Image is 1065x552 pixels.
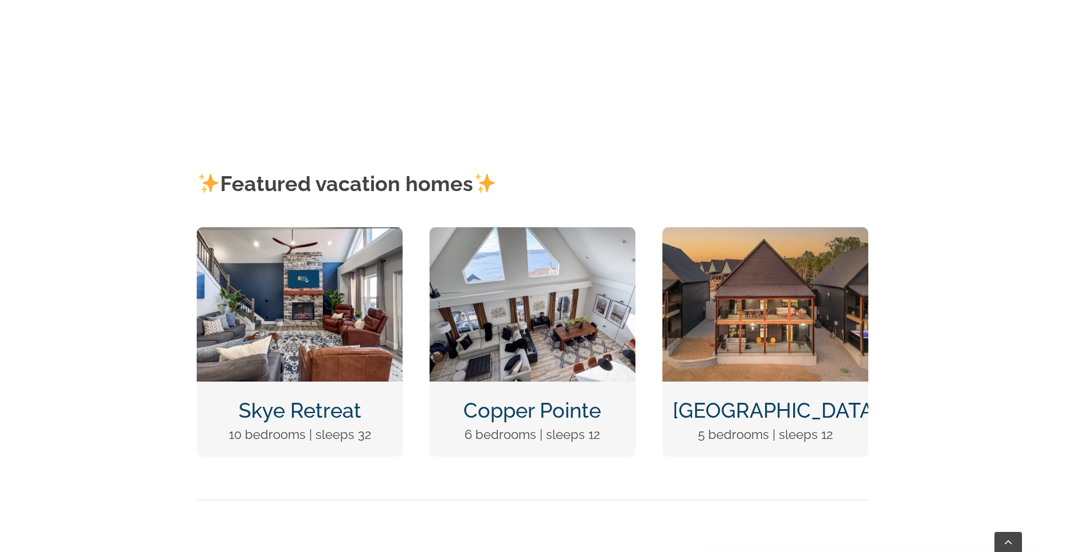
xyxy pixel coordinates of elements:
[475,173,496,193] img: ✨
[662,226,868,241] a: DCIM100MEDIADJI_0124.JPG
[207,425,392,445] p: 10 bedrooms | sleeps 32
[197,226,403,241] a: Skye Retreat at Table Rock Lake-3004-Edit
[440,425,625,445] p: 6 bedrooms | sleeps 12
[673,425,858,445] p: 5 bedrooms | sleeps 12
[197,172,497,196] strong: Featured vacation homes
[673,398,879,422] a: [GEOGRAPHIC_DATA]
[430,226,635,241] a: Copper Pointe at Table Rock Lake-1051
[463,398,601,422] a: Copper Pointe
[198,173,219,193] img: ✨
[239,398,361,422] a: Skye Retreat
